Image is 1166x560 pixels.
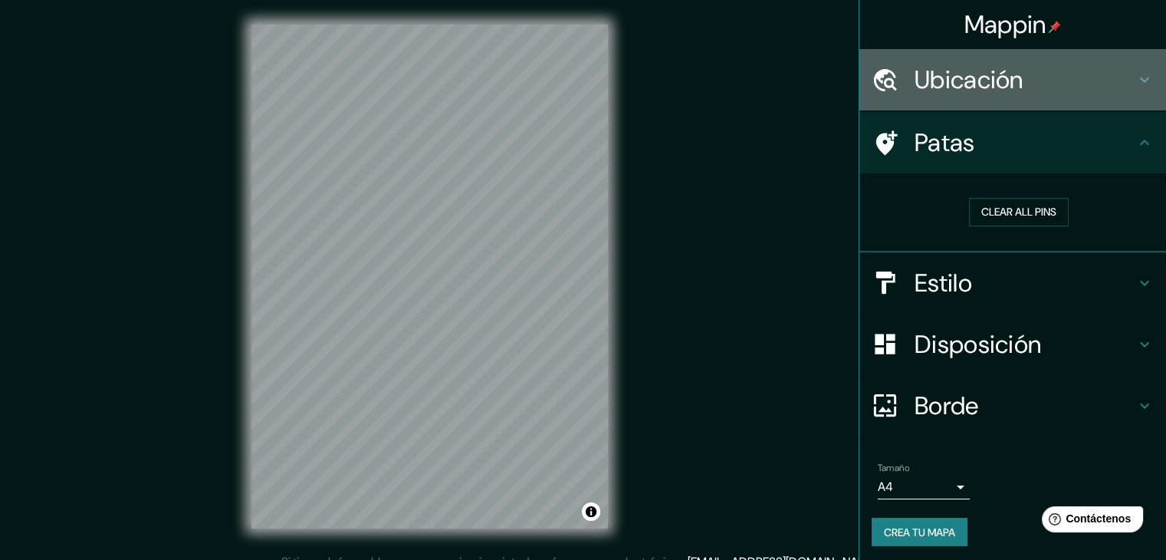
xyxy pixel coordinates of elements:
font: Estilo [915,267,972,299]
font: Tamaño [878,462,909,474]
canvas: Mapa [251,25,608,529]
font: Patas [915,127,975,159]
font: Mappin [964,8,1046,41]
font: Disposición [915,328,1041,361]
font: Ubicación [915,64,1023,96]
div: Ubicación [859,49,1166,110]
img: pin-icon.png [1049,21,1061,33]
iframe: Lanzador de widgets de ayuda [1030,500,1149,543]
button: Activar o desactivar atribución [582,502,600,521]
div: Estilo [859,252,1166,314]
button: Crea tu mapa [872,518,967,547]
button: Clear all pins [969,198,1069,226]
div: Disposición [859,314,1166,375]
font: A4 [878,479,893,495]
div: Patas [859,112,1166,173]
font: Borde [915,390,979,422]
div: Borde [859,375,1166,436]
div: A4 [878,475,970,499]
font: Crea tu mapa [884,525,955,539]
